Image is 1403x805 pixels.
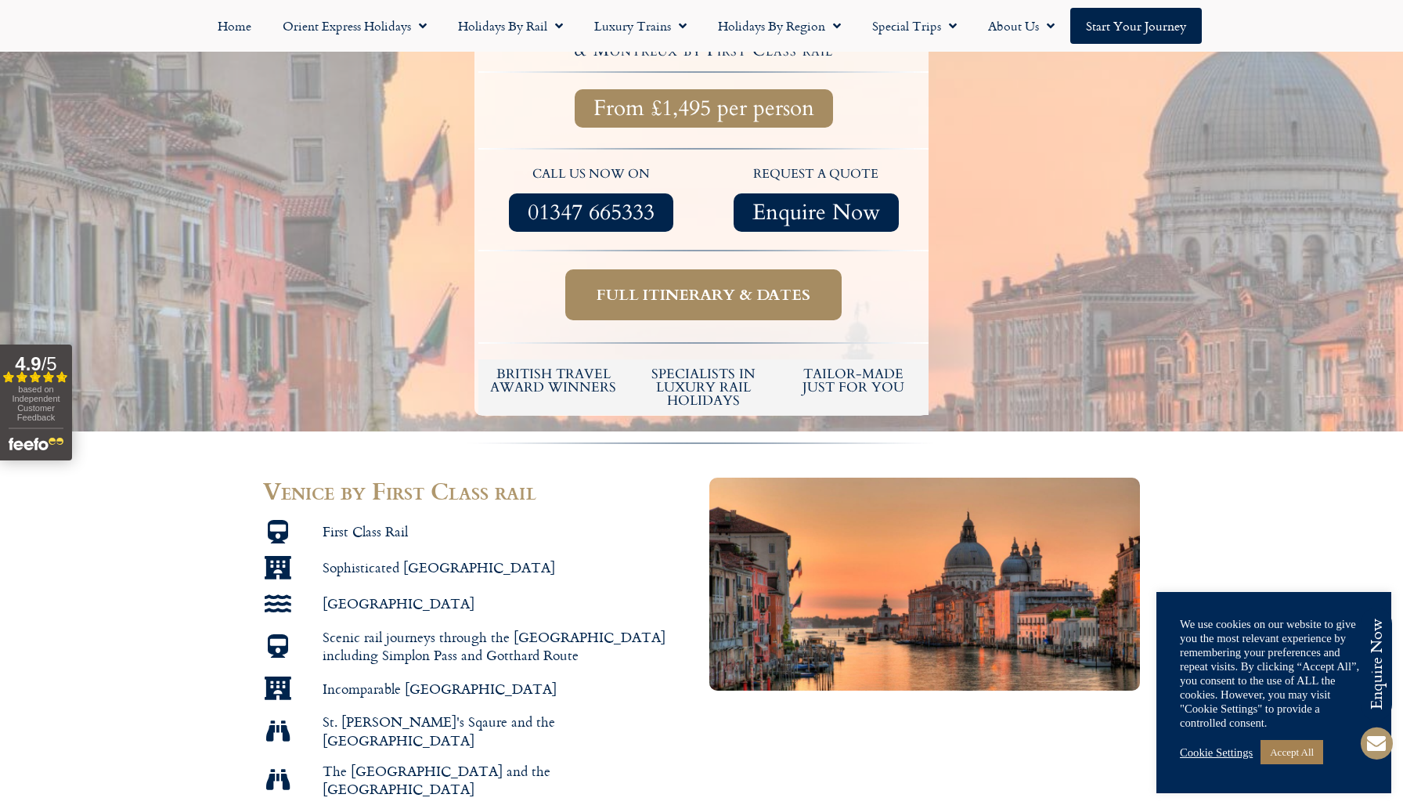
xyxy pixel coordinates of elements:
a: About Us [972,8,1070,44]
span: First Class Rail [319,522,408,540]
span: Venice by First Class rail [263,473,536,507]
span: Sophisticated [GEOGRAPHIC_DATA] [319,558,555,576]
p: request a quote [712,164,922,185]
span: [GEOGRAPHIC_DATA] [319,594,474,612]
span: Full itinerary & dates [597,285,810,305]
span: Enquire Now [752,203,880,222]
a: Orient Express Holidays [267,8,442,44]
p: call us now on [486,164,696,185]
h4: [GEOGRAPHIC_DATA] via [GEOGRAPHIC_DATA] & Montreux by First Class rail [481,26,926,59]
a: Accept All [1261,740,1323,764]
a: Enquire Now [734,193,899,232]
img: Orient Express Special Venice compressed [709,478,1140,691]
nav: Menu [8,8,1395,44]
a: Cookie Settings [1180,745,1253,760]
h6: Specialists in luxury rail holidays [637,367,771,407]
span: 01347 665333 [528,203,655,222]
a: Start your Journey [1070,8,1202,44]
a: Holidays by Region [702,8,857,44]
a: Full itinerary & dates [565,269,842,320]
h5: British Travel Award winners [486,367,621,394]
h5: tailor-made just for you [786,367,921,394]
a: From £1,495 per person [575,89,833,128]
a: Holidays by Rail [442,8,579,44]
span: The [GEOGRAPHIC_DATA] and the [GEOGRAPHIC_DATA] [319,762,694,799]
a: Home [202,8,267,44]
div: We use cookies on our website to give you the most relevant experience by remembering your prefer... [1180,617,1368,730]
span: From £1,495 per person [593,99,814,118]
a: 01347 665333 [509,193,673,232]
span: St. [PERSON_NAME]'s Sqaure and the [GEOGRAPHIC_DATA] [319,713,694,749]
span: Incomparable [GEOGRAPHIC_DATA] [319,680,557,698]
a: Special Trips [857,8,972,44]
a: Luxury Trains [579,8,702,44]
span: Scenic rail journeys through the [GEOGRAPHIC_DATA] including Simplon Pass and Gotthard Route [319,628,694,665]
